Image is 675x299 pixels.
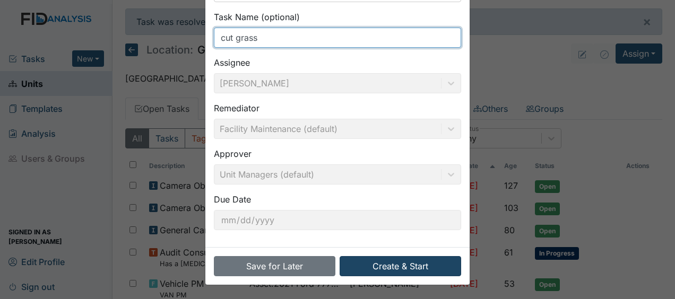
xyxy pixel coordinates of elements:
label: Remediator [214,102,259,115]
label: Task Name (optional) [214,11,300,23]
label: Approver [214,147,252,160]
label: Due Date [214,193,251,206]
button: Save for Later [214,256,335,276]
button: Create & Start [340,256,461,276]
label: Assignee [214,56,250,69]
